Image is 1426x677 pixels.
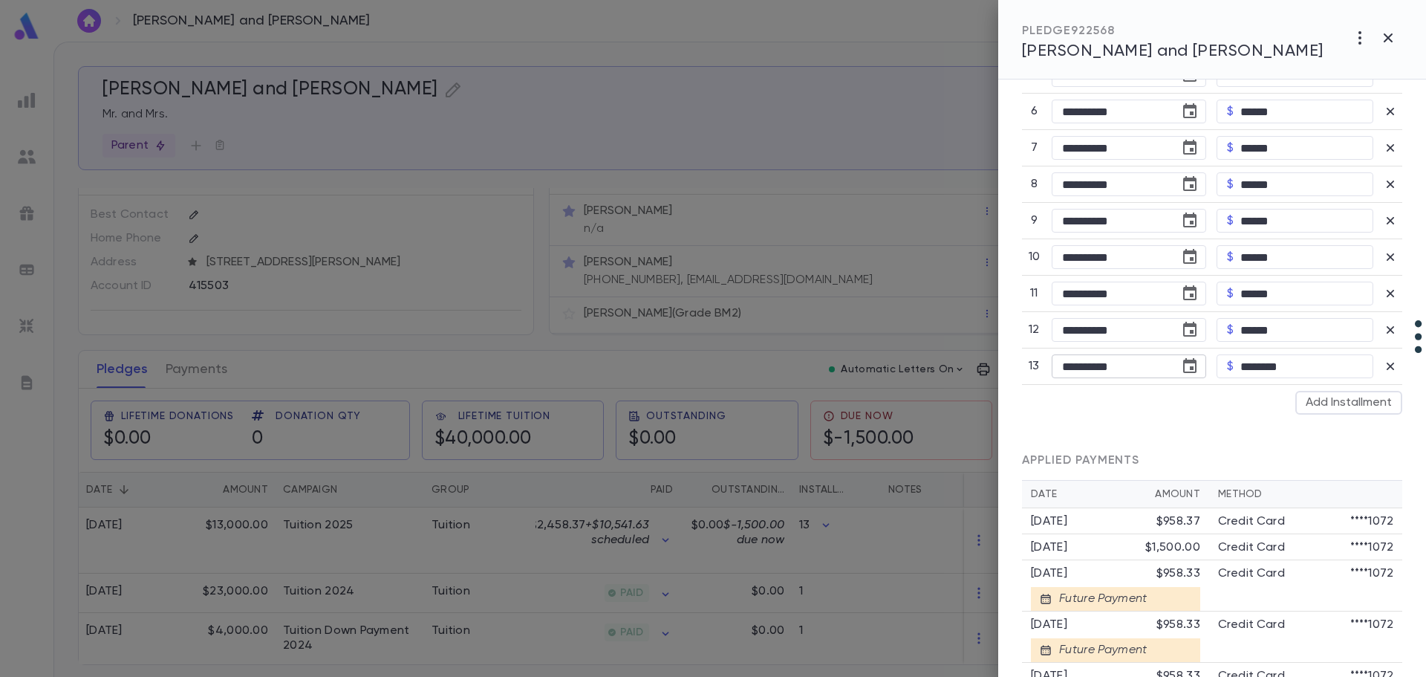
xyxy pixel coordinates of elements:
th: Method [1209,481,1402,508]
button: Choose date, selected date is Mar 1, 2026 [1175,133,1205,163]
p: Credit Card [1218,514,1285,529]
p: Credit Card [1218,540,1285,555]
div: [DATE] [1031,566,1156,581]
p: $ [1227,140,1234,155]
p: $ [1227,250,1234,265]
button: Choose date, selected date is Aug 1, 2026 [1175,315,1205,345]
p: $ [1227,323,1234,337]
button: Choose date, selected date is Apr 1, 2026 [1175,169,1205,199]
p: Credit Card [1218,566,1285,581]
div: $958.33 [1156,618,1200,632]
p: $ [1227,359,1234,374]
div: [DATE] [1031,514,1156,529]
div: [DATE] [1031,540,1145,555]
p: 8 [1027,177,1041,192]
button: Choose date, selected date is Jun 1, 2026 [1175,242,1205,272]
p: 6 [1027,104,1041,119]
p: Credit Card [1218,618,1285,632]
div: Future Payment [1052,643,1147,658]
div: $1,500.00 [1145,540,1200,555]
p: $ [1227,177,1234,192]
div: Amount [1155,488,1200,500]
p: $ [1227,213,1234,228]
p: 7 [1027,140,1041,155]
p: 9 [1027,213,1041,228]
p: 10 [1027,250,1041,265]
p: $ [1227,104,1234,119]
span: APPLIED PAYMENTS [1022,455,1139,467]
div: $958.33 [1156,566,1200,581]
button: Choose date, selected date is Jul 1, 2026 [1175,279,1205,308]
button: Choose date, selected date is Sep 1, 2026 [1175,352,1205,381]
div: Date [1031,488,1155,500]
button: Choose date, selected date is May 1, 2026 [1175,206,1205,236]
button: Add Installment [1295,391,1402,415]
div: [DATE] [1031,618,1156,632]
div: Future Payment [1052,592,1147,606]
div: PLEDGE 922568 [1022,24,1324,39]
p: 12 [1027,323,1041,337]
p: 13 [1027,359,1041,374]
div: $958.37 [1156,514,1200,529]
p: $ [1227,286,1234,301]
span: [PERSON_NAME] and [PERSON_NAME] [1022,43,1324,59]
p: 11 [1027,286,1041,301]
button: Choose date, selected date is Feb 1, 2026 [1175,97,1205,126]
